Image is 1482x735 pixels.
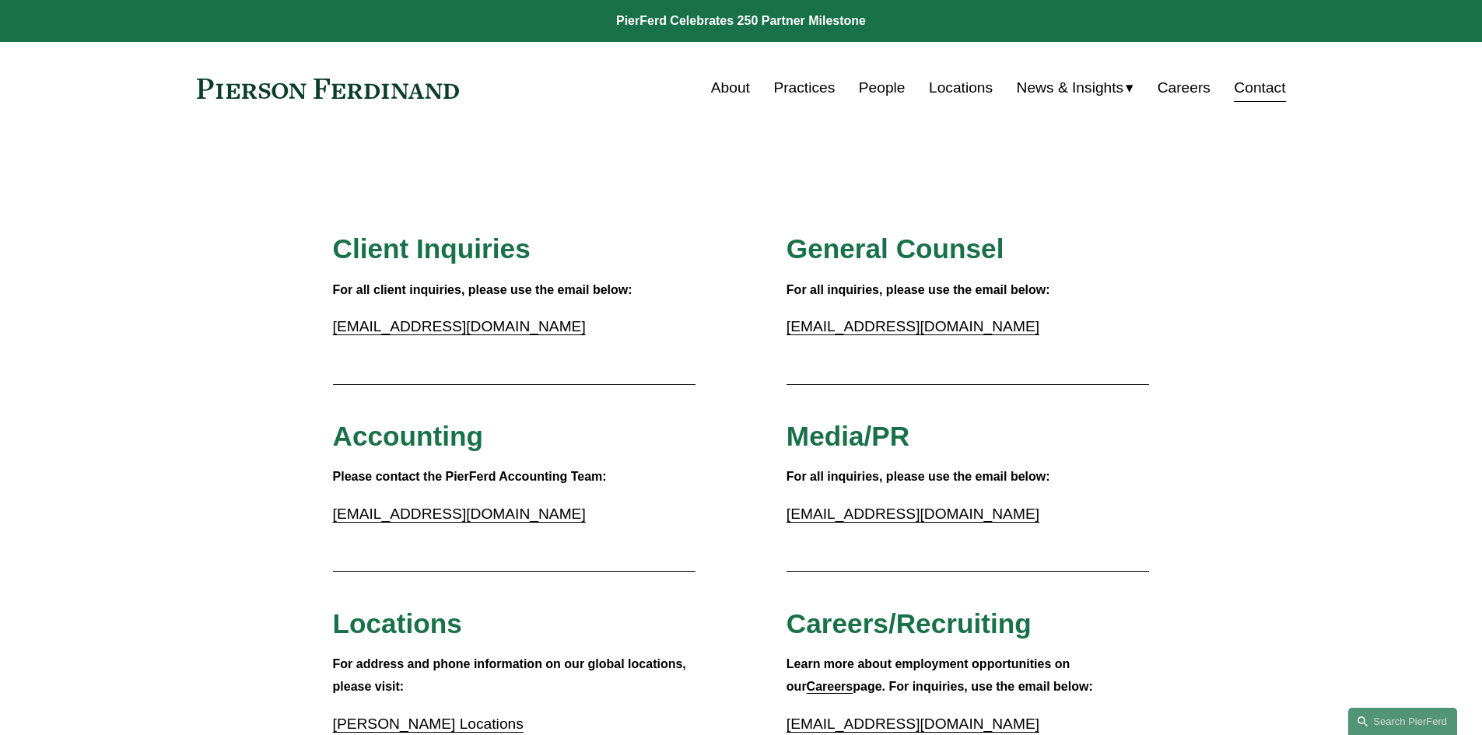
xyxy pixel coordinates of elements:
[929,73,993,103] a: Locations
[787,421,909,451] span: Media/PR
[787,318,1039,334] a: [EMAIL_ADDRESS][DOMAIN_NAME]
[787,716,1039,732] a: [EMAIL_ADDRESS][DOMAIN_NAME]
[333,608,462,639] span: Locations
[787,608,1032,639] span: Careers/Recruiting
[333,233,531,264] span: Client Inquiries
[1348,708,1457,735] a: Search this site
[333,657,690,693] strong: For address and phone information on our global locations, please visit:
[333,318,586,334] a: [EMAIL_ADDRESS][DOMAIN_NAME]
[807,680,853,693] a: Careers
[859,73,906,103] a: People
[1158,73,1210,103] a: Careers
[787,506,1039,522] a: [EMAIL_ADDRESS][DOMAIN_NAME]
[1017,73,1134,103] a: folder dropdown
[773,73,835,103] a: Practices
[711,73,750,103] a: About
[787,233,1004,264] span: General Counsel
[333,283,632,296] strong: For all client inquiries, please use the email below:
[787,470,1050,483] strong: For all inquiries, please use the email below:
[333,506,586,522] a: [EMAIL_ADDRESS][DOMAIN_NAME]
[787,657,1074,693] strong: Learn more about employment opportunities on our
[333,421,484,451] span: Accounting
[333,470,607,483] strong: Please contact the PierFerd Accounting Team:
[333,716,524,732] a: [PERSON_NAME] Locations
[1234,73,1285,103] a: Contact
[853,680,1093,693] strong: page. For inquiries, use the email below:
[1017,75,1124,102] span: News & Insights
[787,283,1050,296] strong: For all inquiries, please use the email below:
